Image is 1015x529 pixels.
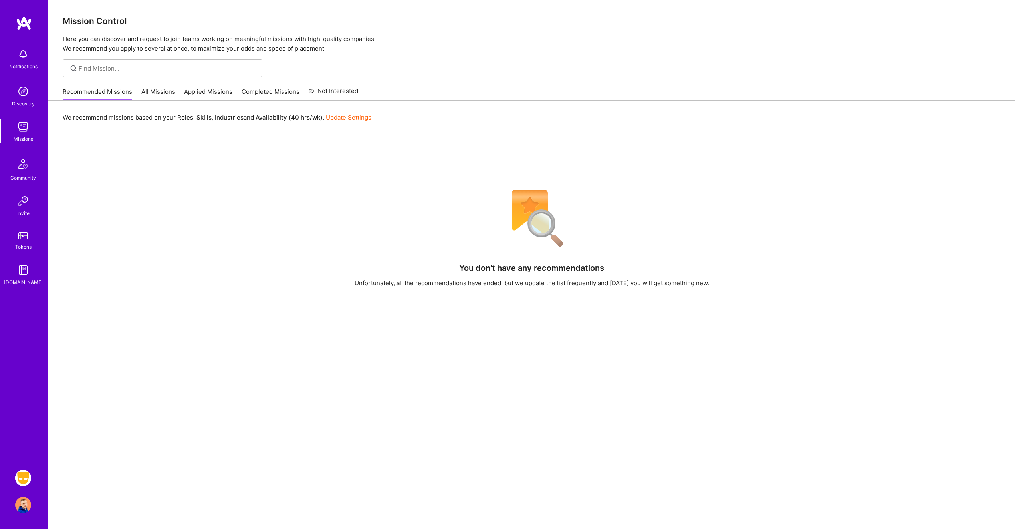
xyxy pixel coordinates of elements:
[15,497,31,513] img: User Avatar
[15,46,31,62] img: bell
[63,34,1001,53] p: Here you can discover and request to join teams working on meaningful missions with high-quality ...
[184,87,232,101] a: Applied Missions
[63,113,371,122] p: We recommend missions based on your , , and .
[13,497,33,513] a: User Avatar
[459,263,604,273] h4: You don't have any recommendations
[9,62,38,71] div: Notifications
[15,83,31,99] img: discovery
[498,185,566,253] img: No Results
[79,64,256,73] input: Find Mission...
[4,278,43,286] div: [DOMAIN_NAME]
[215,114,244,121] b: Industries
[12,99,35,108] div: Discovery
[63,87,132,101] a: Recommended Missions
[15,470,31,486] img: Grindr: Design
[14,135,33,143] div: Missions
[13,470,33,486] a: Grindr: Design
[15,262,31,278] img: guide book
[63,16,1001,26] h3: Mission Control
[10,174,36,182] div: Community
[69,64,78,73] i: icon SearchGrey
[15,193,31,209] img: Invite
[14,154,33,174] img: Community
[16,16,32,30] img: logo
[308,86,358,101] a: Not Interested
[177,114,193,121] b: Roles
[141,87,175,101] a: All Missions
[196,114,212,121] b: Skills
[355,279,709,287] div: Unfortunately, all the recommendations have ended, but we update the list frequently and [DATE] y...
[326,114,371,121] a: Update Settings
[256,114,323,121] b: Availability (40 hrs/wk)
[17,209,30,217] div: Invite
[242,87,299,101] a: Completed Missions
[15,119,31,135] img: teamwork
[15,243,32,251] div: Tokens
[18,232,28,239] img: tokens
